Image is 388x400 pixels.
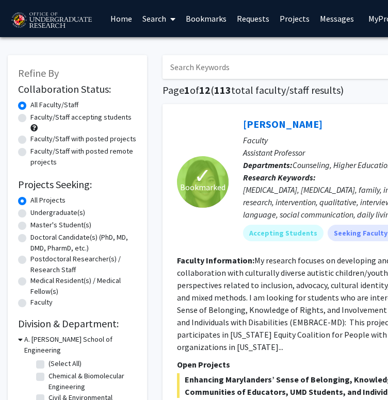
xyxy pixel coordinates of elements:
a: Messages [315,1,359,37]
span: 12 [199,84,211,96]
label: Medical Resident(s) / Medical Fellow(s) [30,275,137,297]
mat-chip: Accepting Students [243,225,324,241]
label: (Select All) [48,358,82,369]
label: Undergraduate(s) [30,207,85,218]
a: Search [137,1,181,37]
a: [PERSON_NAME] [243,118,322,130]
span: 1 [184,84,190,96]
span: 113 [214,84,231,96]
h2: Division & Department: [18,318,137,330]
h2: Collaboration Status: [18,83,137,95]
a: Requests [232,1,274,37]
label: Postdoctoral Researcher(s) / Research Staff [30,254,137,275]
b: Departments: [243,160,293,170]
label: Master's Student(s) [30,220,91,230]
label: All Faculty/Staff [30,99,78,110]
label: Faculty/Staff with posted remote projects [30,146,137,168]
img: University of Maryland Logo [8,8,95,34]
b: Faculty Information: [177,255,254,265]
label: Faculty/Staff accepting students [30,112,132,123]
span: ✓ [194,171,212,181]
label: Faculty [30,297,53,308]
a: Bookmarks [181,1,232,37]
b: Research Keywords: [243,172,316,182]
label: Doctoral Candidate(s) (PhD, MD, DMD, PharmD, etc.) [30,232,137,254]
iframe: Chat [8,354,44,392]
h3: A. [PERSON_NAME] School of Engineering [24,334,137,356]
label: Faculty/Staff with posted projects [30,134,136,144]
span: Bookmarked [180,181,225,193]
a: Projects [274,1,315,37]
label: All Projects [30,195,66,206]
span: Refine By [18,66,59,79]
h2: Projects Seeking: [18,178,137,191]
label: Chemical & Biomolecular Engineering [48,371,134,392]
a: Home [105,1,137,37]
